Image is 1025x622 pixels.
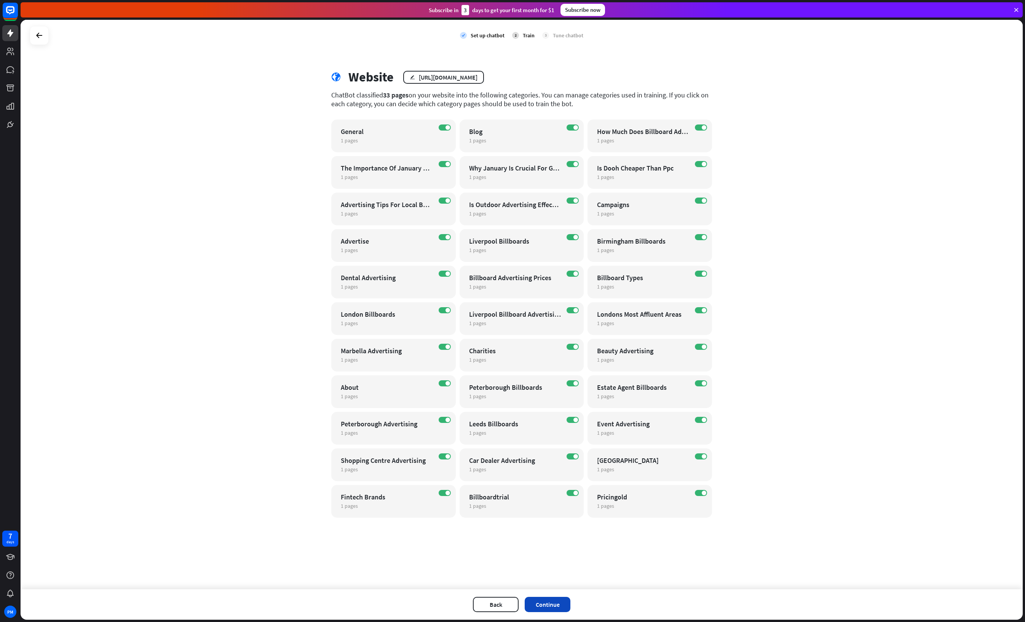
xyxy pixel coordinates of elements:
[419,73,477,81] div: [URL][DOMAIN_NAME]
[469,164,561,172] div: Why January Is Crucial For Gyms
[469,137,486,144] span: 1 pages
[341,200,433,209] div: Advertising Tips For Local Businesses
[597,456,689,465] div: [GEOGRAPHIC_DATA]
[331,73,341,82] i: globe
[6,539,14,545] div: days
[473,597,519,612] button: Back
[341,456,433,465] div: Shopping Centre Advertising
[341,127,433,136] div: General
[2,531,18,547] a: 7 days
[341,310,433,319] div: London Billboards
[6,3,29,26] button: Open LiveChat chat widget
[341,237,433,246] div: Advertise
[469,502,486,509] span: 1 pages
[469,346,561,355] div: Charities
[553,32,583,39] div: Tune chatbot
[469,466,486,473] span: 1 pages
[597,210,614,217] span: 1 pages
[560,4,605,16] div: Subscribe now
[597,283,614,290] span: 1 pages
[597,237,689,246] div: Birmingham Billboards
[341,174,358,180] span: 1 pages
[597,346,689,355] div: Beauty Advertising
[469,493,561,501] div: Billboardtrial
[469,273,561,282] div: Billboard Advertising Prices
[471,32,505,39] div: Set up chatbot
[341,393,358,400] span: 1 pages
[469,210,486,217] span: 1 pages
[597,320,614,327] span: 1 pages
[341,356,358,363] span: 1 pages
[469,456,561,465] div: Car Dealer Advertising
[331,91,712,108] div: ChatBot classified on your website into the following categories. You can manage categories used ...
[341,273,433,282] div: Dental Advertising
[341,320,358,327] span: 1 pages
[410,75,415,80] i: edit
[523,32,535,39] div: Train
[469,356,486,363] span: 1 pages
[348,69,394,85] div: Website
[341,283,358,290] span: 1 pages
[341,210,358,217] span: 1 pages
[341,247,358,254] span: 1 pages
[469,247,486,254] span: 1 pages
[383,91,409,99] span: 33 pages
[597,174,614,180] span: 1 pages
[8,533,12,539] div: 7
[341,346,433,355] div: Marbella Advertising
[597,127,689,136] div: How Much Does Billboard Advertising Cost
[542,32,549,39] div: 3
[597,429,614,436] span: 1 pages
[525,597,570,612] button: Continue
[597,493,689,501] div: Pricingold
[429,5,554,15] div: Subscribe in days to get your first month for $1
[461,5,469,15] div: 3
[469,429,486,436] span: 1 pages
[341,466,358,473] span: 1 pages
[341,429,358,436] span: 1 pages
[341,164,433,172] div: The Importance Of January Sales For Jewellers
[597,273,689,282] div: Billboard Types
[341,493,433,501] div: Fintech Brands
[469,174,486,180] span: 1 pages
[469,283,486,290] span: 1 pages
[597,247,614,254] span: 1 pages
[469,320,486,327] span: 1 pages
[512,32,519,39] div: 2
[469,393,486,400] span: 1 pages
[341,137,358,144] span: 1 pages
[469,310,561,319] div: Liverpool Billboard Advertising
[341,383,433,392] div: About
[597,393,614,400] span: 1 pages
[341,502,358,509] span: 1 pages
[597,502,614,509] span: 1 pages
[4,606,16,618] div: PM
[597,419,689,428] div: Event Advertising
[597,466,614,473] span: 1 pages
[341,419,433,428] div: Peterborough Advertising
[469,383,561,392] div: Peterborough Billboards
[597,310,689,319] div: Londons Most Affluent Areas
[469,237,561,246] div: Liverpool Billboards
[469,419,561,428] div: Leeds Billboards
[597,383,689,392] div: Estate Agent Billboards
[469,200,561,209] div: Is Outdoor Advertising Effective
[597,356,614,363] span: 1 pages
[597,200,689,209] div: Campaigns
[597,164,689,172] div: Is Dooh Cheaper Than Ppc
[597,137,614,144] span: 1 pages
[469,127,561,136] div: Blog
[460,32,467,39] i: check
